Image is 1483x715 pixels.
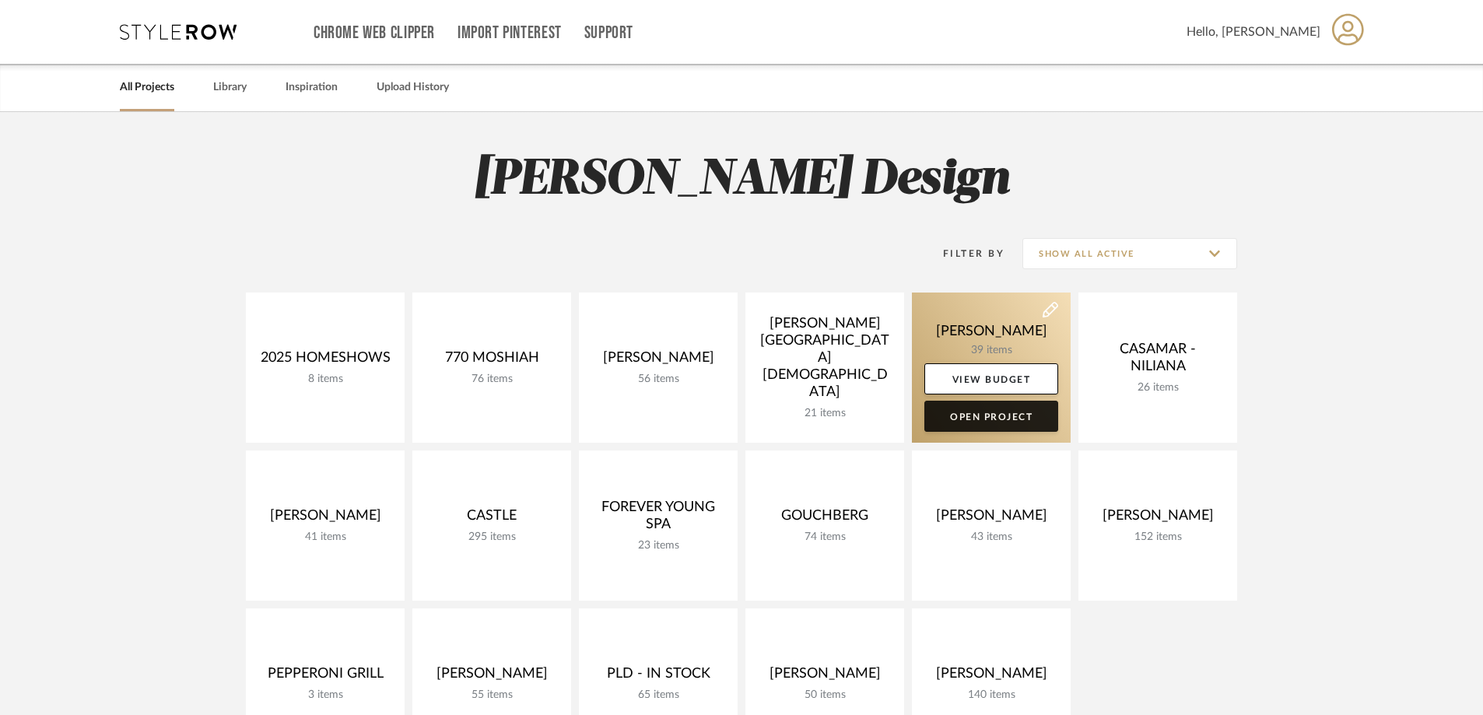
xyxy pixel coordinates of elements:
span: Hello, [PERSON_NAME] [1187,23,1320,41]
div: PEPPERONI GRILL [258,665,392,689]
a: Library [213,77,247,98]
div: [PERSON_NAME] [758,665,892,689]
a: Inspiration [286,77,338,98]
div: [PERSON_NAME] [425,665,559,689]
div: 50 items [758,689,892,702]
div: 65 items [591,689,725,702]
h2: [PERSON_NAME] Design [181,151,1302,209]
div: PLD - IN STOCK [591,665,725,689]
div: FOREVER YOUNG SPA [591,499,725,539]
div: Filter By [923,246,1004,261]
div: 2025 HOMESHOWS [258,349,392,373]
div: [PERSON_NAME] [924,665,1058,689]
div: 140 items [924,689,1058,702]
a: All Projects [120,77,174,98]
div: [PERSON_NAME] [1091,507,1225,531]
div: 23 items [591,539,725,552]
div: 74 items [758,531,892,544]
div: 295 items [425,531,559,544]
div: 3 items [258,689,392,702]
a: Upload History [377,77,449,98]
div: [PERSON_NAME] [924,507,1058,531]
div: 152 items [1091,531,1225,544]
a: Support [584,26,633,40]
div: [PERSON_NAME][GEOGRAPHIC_DATA][DEMOGRAPHIC_DATA] [758,315,892,407]
div: 21 items [758,407,892,420]
div: CASAMAR - NILIANA [1091,341,1225,381]
div: 41 items [258,531,392,544]
div: 43 items [924,531,1058,544]
div: GOUCHBERG [758,507,892,531]
a: View Budget [924,363,1058,394]
div: 8 items [258,373,392,386]
div: 26 items [1091,381,1225,394]
div: 76 items [425,373,559,386]
div: 55 items [425,689,559,702]
div: [PERSON_NAME] [258,507,392,531]
a: Import Pinterest [458,26,562,40]
a: Chrome Web Clipper [314,26,435,40]
div: [PERSON_NAME] [591,349,725,373]
a: Open Project [924,401,1058,432]
div: CASTLE [425,507,559,531]
div: 770 MOSHIAH [425,349,559,373]
div: 56 items [591,373,725,386]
